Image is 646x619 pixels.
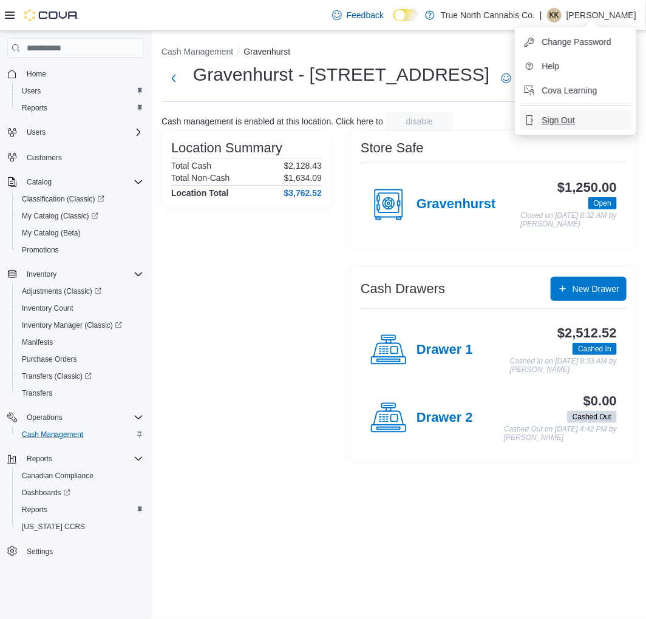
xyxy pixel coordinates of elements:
[2,266,148,283] button: Inventory
[17,386,57,401] a: Transfers
[542,114,574,126] span: Sign Out
[22,151,67,165] a: Customers
[549,8,559,22] span: KK
[12,300,148,317] button: Inventory Count
[12,385,148,402] button: Transfers
[22,86,41,96] span: Users
[22,211,98,221] span: My Catalog (Classic)
[2,409,148,426] button: Operations
[22,544,58,559] a: Settings
[22,544,143,559] span: Settings
[22,410,143,425] span: Operations
[161,46,636,60] nav: An example of EuiBreadcrumbs
[17,369,143,384] span: Transfers (Classic)
[22,175,143,189] span: Catalog
[17,226,143,240] span: My Catalog (Beta)
[520,32,631,52] button: Change Password
[17,427,88,442] a: Cash Management
[243,47,290,56] button: Gravenhurst
[27,69,46,79] span: Home
[22,522,85,532] span: [US_STATE] CCRS
[2,543,148,560] button: Settings
[22,149,143,164] span: Customers
[12,208,148,225] a: My Catalog (Classic)
[588,197,617,209] span: Open
[12,283,148,300] a: Adjustments (Classic)
[416,342,473,358] h4: Drawer 1
[386,112,454,131] button: disable
[567,411,617,423] span: Cashed Out
[17,468,143,483] span: Canadian Compliance
[22,354,77,364] span: Purchase Orders
[17,502,143,517] span: Reports
[22,303,73,313] span: Inventory Count
[17,192,143,206] span: Classification (Classic)
[542,36,611,48] span: Change Password
[540,8,542,22] p: |
[7,60,143,592] nav: Complex example
[520,81,631,100] button: Cova Learning
[566,8,636,22] p: [PERSON_NAME]
[22,388,52,398] span: Transfers
[12,225,148,242] button: My Catalog (Beta)
[542,60,559,72] span: Help
[171,161,211,171] h6: Total Cash
[12,484,148,501] a: Dashboards
[17,209,143,223] span: My Catalog (Classic)
[17,318,143,333] span: Inventory Manager (Classic)
[22,371,92,381] span: Transfers (Classic)
[12,426,148,443] button: Cash Management
[542,84,597,96] span: Cova Learning
[17,101,52,115] a: Reports
[2,450,148,467] button: Reports
[22,471,93,481] span: Canadian Compliance
[520,110,631,130] button: Sign Out
[12,518,148,535] button: [US_STATE] CCRS
[17,243,64,257] a: Promotions
[17,485,75,500] a: Dashboards
[573,343,617,355] span: Cashed In
[12,191,148,208] a: Classification (Classic)
[12,334,148,351] button: Manifests
[2,65,148,83] button: Home
[17,386,143,401] span: Transfers
[22,337,53,347] span: Manifests
[22,175,56,189] button: Catalog
[27,547,53,556] span: Settings
[17,519,143,534] span: Washington CCRS
[594,198,611,209] span: Open
[17,352,143,367] span: Purchase Orders
[22,430,83,439] span: Cash Management
[17,369,97,384] a: Transfers (Classic)
[22,267,143,282] span: Inventory
[393,9,419,22] input: Dark Mode
[161,66,186,90] button: Next
[12,351,148,368] button: Purchase Orders
[12,467,148,484] button: Canadian Compliance
[347,9,384,21] span: Feedback
[17,335,58,350] a: Manifests
[22,267,61,282] button: Inventory
[583,394,617,408] h3: $0.00
[17,84,46,98] a: Users
[17,301,78,316] a: Inventory Count
[17,352,82,367] a: Purchase Orders
[171,188,229,198] h4: Location Total
[27,269,56,279] span: Inventory
[2,174,148,191] button: Catalog
[17,485,143,500] span: Dashboards
[22,125,143,140] span: Users
[171,173,230,183] h6: Total Non-Cash
[27,177,52,187] span: Catalog
[27,454,52,464] span: Reports
[441,8,535,22] p: True North Cannabis Co.
[171,141,282,155] h3: Location Summary
[17,301,143,316] span: Inventory Count
[361,282,445,296] h3: Cash Drawers
[504,425,617,442] p: Cashed Out on [DATE] 4:42 PM by [PERSON_NAME]
[284,188,322,198] h4: $3,762.52
[573,283,619,295] span: New Drawer
[17,284,143,299] span: Adjustments (Classic)
[161,117,383,126] p: Cash management is enabled at this location. Click here to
